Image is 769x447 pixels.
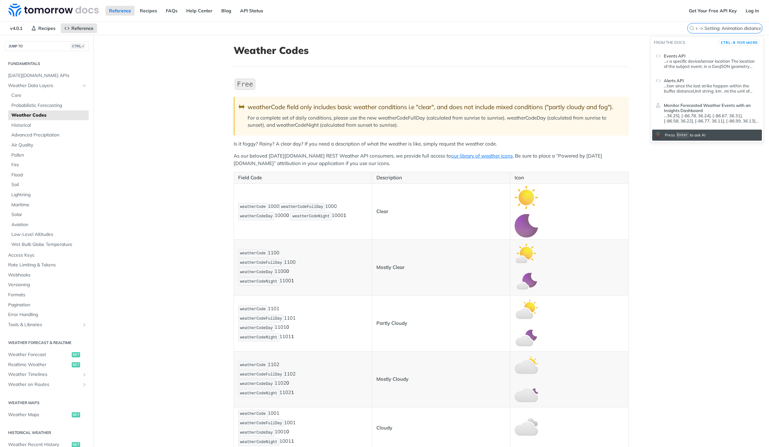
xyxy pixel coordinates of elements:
span: Soil [11,182,87,188]
strong: 1 [343,212,346,219]
span: Wet Bulb Globe Temperature [11,241,87,248]
strong: 1 [291,334,294,340]
a: Versioning [5,280,89,290]
span: Monitor Forecasted Weather Events with an Insights Dashboard [664,103,759,113]
button: Show subpages for Tools & Libraries [82,322,87,327]
a: Get Your Free API Key [685,6,740,16]
span: Expand image [515,250,538,256]
span: weatherCode [240,412,266,416]
span: Advanced Precipitation [11,132,87,138]
a: Webhooks [5,270,89,280]
span: Maritime [11,202,87,208]
span: get [72,362,80,367]
span: weatherCodeNight [292,214,330,219]
a: Soil [8,180,89,190]
p: Field Code [238,174,368,182]
span: for more [737,40,758,45]
span: From the docs [654,40,685,45]
button: Show subpages for Weather Timelines [82,372,87,377]
a: Recipes [28,23,59,33]
div: Monitor Forecasted Weather Events with an Insights Dashboard [664,113,759,123]
span: Expand image [515,334,538,340]
img: mostly_cloudy_day [515,353,538,377]
h2: Weather Forecast & realtime [5,340,89,346]
span: weatherCodeFullDay [240,372,282,377]
span: v4.0.1 [6,23,26,33]
span: [DATE][DOMAIN_NAME] APIs [8,72,87,79]
a: Advanced Precipitation [8,130,89,140]
span: weatherCode [240,251,266,256]
span: Low-Level Altitudes [11,231,87,238]
p: 1102 1102 1102 1102 [238,361,368,398]
a: Monitor Forecasted Weather Events with an Insights Dashboard...36.25], [-86.78, 36.24], [-86.67, ... [652,97,762,126]
a: Wet Bulb Globe Temperature [8,240,89,249]
a: Lightning [8,190,89,200]
strong: 1 [291,278,294,284]
header: Monitor Forecasted Weather Events with an Insights Dashboard [664,100,759,113]
img: clear_day [515,186,538,209]
a: Historical [8,121,89,130]
a: Access Keys [5,250,89,260]
img: Tomorrow.io Weather API Docs [8,4,99,17]
a: API Status [237,6,267,16]
span: Flood [11,172,87,178]
a: Blog [218,6,235,16]
p: As our beloved [DATE][DOMAIN_NAME] REST Weather API consumers, we provide full access to . Be sur... [234,152,629,167]
span: Rate Limiting & Tokens [8,262,87,268]
span: Probabilistic Forecasting [11,102,87,109]
p: 1000 1000 1000 1000 [238,202,368,221]
span: weatherCodeDay [240,270,273,275]
strong: 1 [291,438,294,444]
img: mostly_cloudy_night [515,382,538,405]
span: Expand image [515,362,538,368]
kbd: Enter [676,132,689,138]
strong: Partly Cloudy [376,320,407,326]
strong: Mostly Clear [376,264,405,270]
span: Pagination [8,302,87,308]
button: JUMP TOCTRL-/ [5,41,89,51]
a: Weather on RoutesShow subpages for Weather on Routes [5,380,89,390]
p: 1001 1001 1001 1001 [238,409,368,447]
img: cloudy [515,416,538,440]
strong: 0 [286,212,289,219]
span: Versioning [8,282,87,288]
span: weatherCodeFullDay [281,205,323,209]
button: Show subpages for Weather on Routes [82,382,87,387]
span: Expand image [515,424,538,430]
span: Solar [11,211,87,218]
span: weatherCode [240,307,266,312]
h2: Historical Weather [5,430,89,436]
p: ...36.25], [-86.78, 36.24], [-86.67, 36.31], [-86.58, 36.22], [-86.77, 36.11], [-86.99, 36.13] ] ... [664,113,759,123]
input: Search [696,25,762,31]
span: Expand image [515,390,538,396]
a: [DATE][DOMAIN_NAME] APIs [5,71,89,81]
div: Alerts API [664,83,759,94]
a: Rate Limiting & Tokens [5,260,89,270]
a: Reference [61,23,97,33]
span: Realtime Weather [8,362,70,368]
span: weatherCodeNight [240,279,277,284]
span: Weather Data Layers [8,83,80,89]
a: Weather Data LayersHide subpages for Weather Data Layers [5,81,89,91]
strong: 0 [286,429,289,435]
header: Alerts API [664,75,759,83]
button: CTRL-Kfor more [718,39,760,45]
span: weatherCodeNight [240,335,277,340]
span: get [72,412,80,417]
span: Weather Codes [11,112,87,119]
h1: Weather Codes [234,45,629,56]
a: Weather Mapsget [5,410,89,420]
a: our library of weather icons [451,153,513,159]
a: Air Quality [8,140,89,150]
a: Weather Codes [8,110,89,120]
span: CTRL-/ [71,44,85,49]
a: Maritime [8,200,89,210]
img: partly_cloudy_night [515,326,538,349]
span: Core [11,92,87,99]
span: weatherCodeNight [240,391,277,396]
a: Pollen [8,150,89,160]
p: ...r a specific device/sensor location The location of the subject event, in a GeoJSON geometry f... [664,58,759,69]
a: Tools & LibrariesShow subpages for Tools & Libraries [5,320,89,330]
a: FAQs [162,6,181,16]
span: weatherCodeDay [240,382,273,386]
